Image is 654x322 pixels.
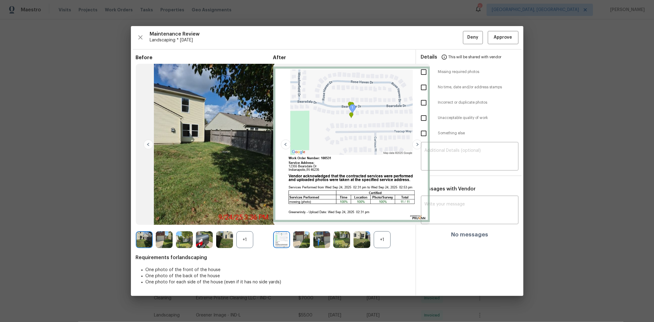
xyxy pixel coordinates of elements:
span: Missing required photos [438,69,518,75]
span: This will be shared with vendor [449,50,502,64]
span: After [273,55,411,61]
span: Something else [438,131,518,136]
span: Messages with Vendor [421,186,476,191]
img: right-chevron-button-url [412,140,422,149]
div: +1 [236,231,253,248]
button: Approve [488,31,518,44]
div: Something else [416,126,523,141]
span: No time, date and/or address stamps [438,85,518,90]
div: No time, date and/or address stamps [416,80,523,95]
span: Details [421,50,438,64]
button: Deny [463,31,483,44]
div: Incorrect or duplicate photos [416,95,523,110]
span: Requirements for landscaping [136,255,411,261]
span: Unacceptable quality of work [438,115,518,121]
li: One photo of the back of the house [146,273,411,279]
img: left-chevron-button-url [143,140,153,149]
span: Maintenance Review [150,31,463,37]
img: left-chevron-button-url [281,140,291,149]
div: Unacceptable quality of work [416,110,523,126]
span: Before [136,55,273,61]
div: +1 [374,231,391,248]
li: One photo for each side of the house (even if it has no side yards) [146,279,411,285]
span: Incorrect or duplicate photos [438,100,518,105]
li: One photo of the front of the house [146,267,411,273]
h4: No messages [451,232,488,238]
span: Landscaping * [DATE] [150,37,463,43]
div: Missing required photos [416,64,523,80]
span: Deny [467,34,478,41]
span: Approve [494,34,512,41]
